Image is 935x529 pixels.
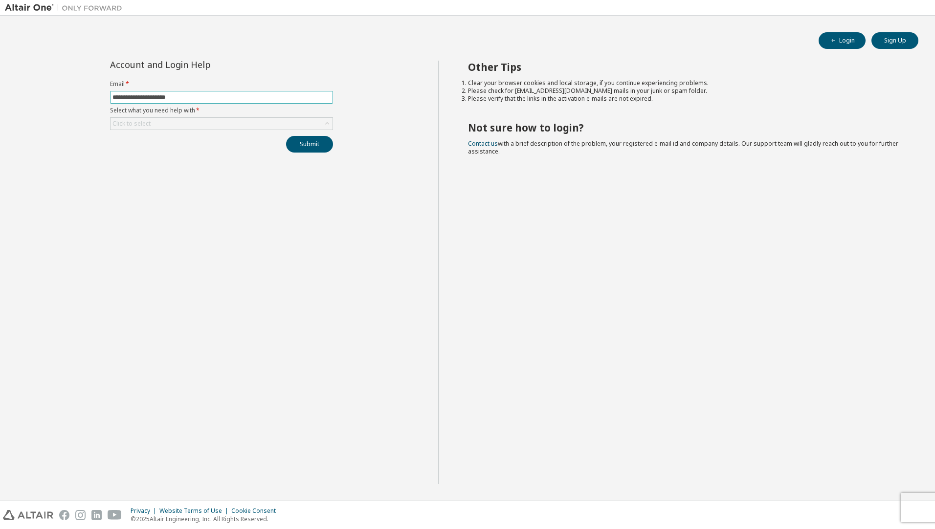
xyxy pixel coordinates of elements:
[468,139,498,148] a: Contact us
[468,139,898,155] span: with a brief description of the problem, your registered e-mail id and company details. Our suppo...
[112,120,151,128] div: Click to select
[108,510,122,520] img: youtube.svg
[819,32,866,49] button: Login
[871,32,918,49] button: Sign Up
[468,79,901,87] li: Clear your browser cookies and local storage, if you continue experiencing problems.
[59,510,69,520] img: facebook.svg
[5,3,127,13] img: Altair One
[286,136,333,153] button: Submit
[3,510,53,520] img: altair_logo.svg
[468,61,901,73] h2: Other Tips
[468,95,901,103] li: Please verify that the links in the activation e-mails are not expired.
[131,507,159,515] div: Privacy
[110,61,289,68] div: Account and Login Help
[110,107,333,114] label: Select what you need help with
[159,507,231,515] div: Website Terms of Use
[110,80,333,88] label: Email
[111,118,333,130] div: Click to select
[468,87,901,95] li: Please check for [EMAIL_ADDRESS][DOMAIN_NAME] mails in your junk or spam folder.
[468,121,901,134] h2: Not sure how to login?
[131,515,282,523] p: © 2025 Altair Engineering, Inc. All Rights Reserved.
[75,510,86,520] img: instagram.svg
[231,507,282,515] div: Cookie Consent
[91,510,102,520] img: linkedin.svg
